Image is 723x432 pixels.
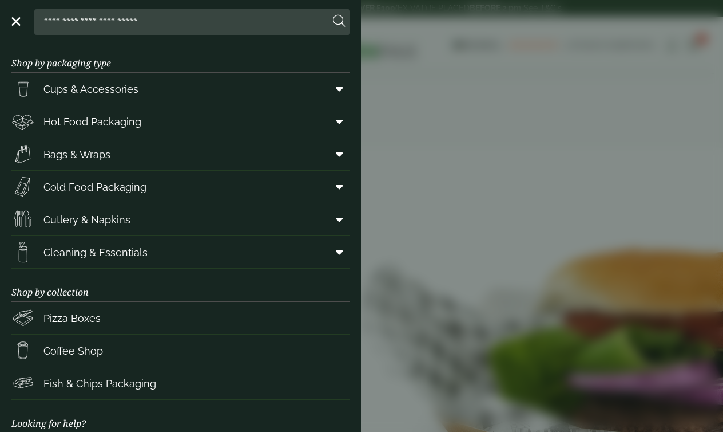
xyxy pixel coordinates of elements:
[11,40,350,73] h3: Shop by packaging type
[11,372,34,395] img: FishNchip_box.svg
[11,241,34,264] img: open-wipe.svg
[11,110,34,133] img: Deli_box.svg
[11,307,34,329] img: Pizza_boxes.svg
[43,212,130,227] span: Cutlery & Napkins
[11,171,350,203] a: Cold Food Packaging
[11,77,34,100] img: PintNhalf_cup.svg
[11,302,350,334] a: Pizza Boxes
[43,147,110,162] span: Bags & Wraps
[11,143,34,166] img: Paper_carriers.svg
[43,245,148,260] span: Cleaning & Essentials
[11,203,350,235] a: Cutlery & Napkins
[43,81,138,97] span: Cups & Accessories
[11,335,350,367] a: Coffee Shop
[43,376,156,391] span: Fish & Chips Packaging
[11,367,350,399] a: Fish & Chips Packaging
[43,114,141,129] span: Hot Food Packaging
[11,236,350,268] a: Cleaning & Essentials
[11,73,350,105] a: Cups & Accessories
[11,175,34,198] img: Sandwich_box.svg
[43,311,101,326] span: Pizza Boxes
[11,138,350,170] a: Bags & Wraps
[11,105,350,138] a: Hot Food Packaging
[11,339,34,362] img: HotDrink_paperCup.svg
[11,269,350,302] h3: Shop by collection
[43,343,103,359] span: Coffee Shop
[43,179,146,195] span: Cold Food Packaging
[11,208,34,231] img: Cutlery.svg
